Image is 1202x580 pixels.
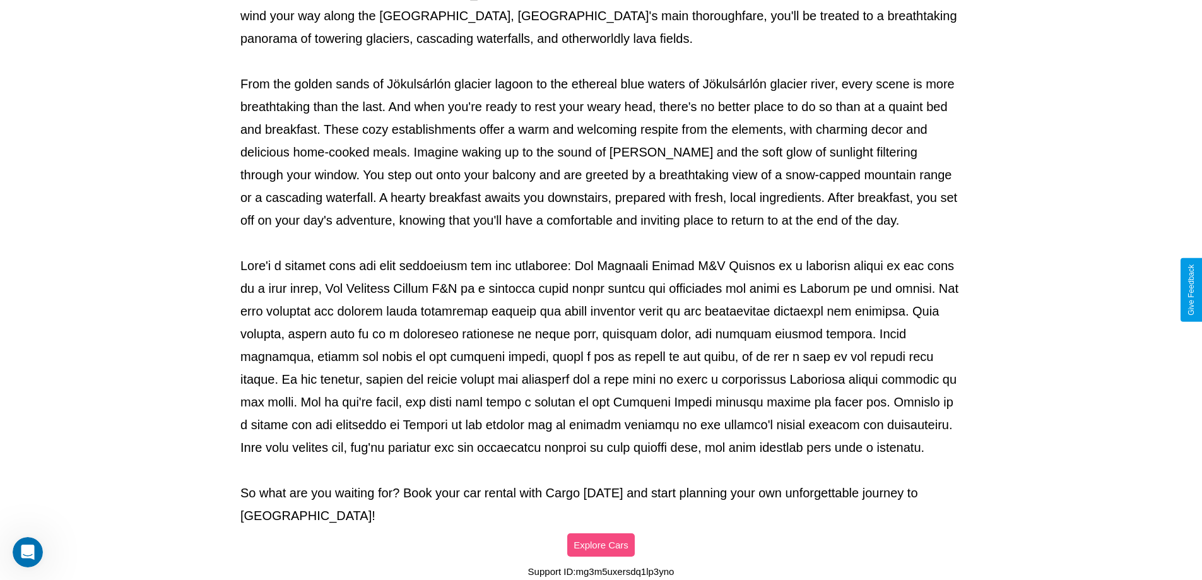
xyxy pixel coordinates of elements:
[13,537,43,567] iframe: Intercom live chat
[1187,264,1196,316] div: Give Feedback
[567,533,635,557] button: Explore Cars
[528,563,675,580] p: Support ID: mg3m5uxersdq1lp3yno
